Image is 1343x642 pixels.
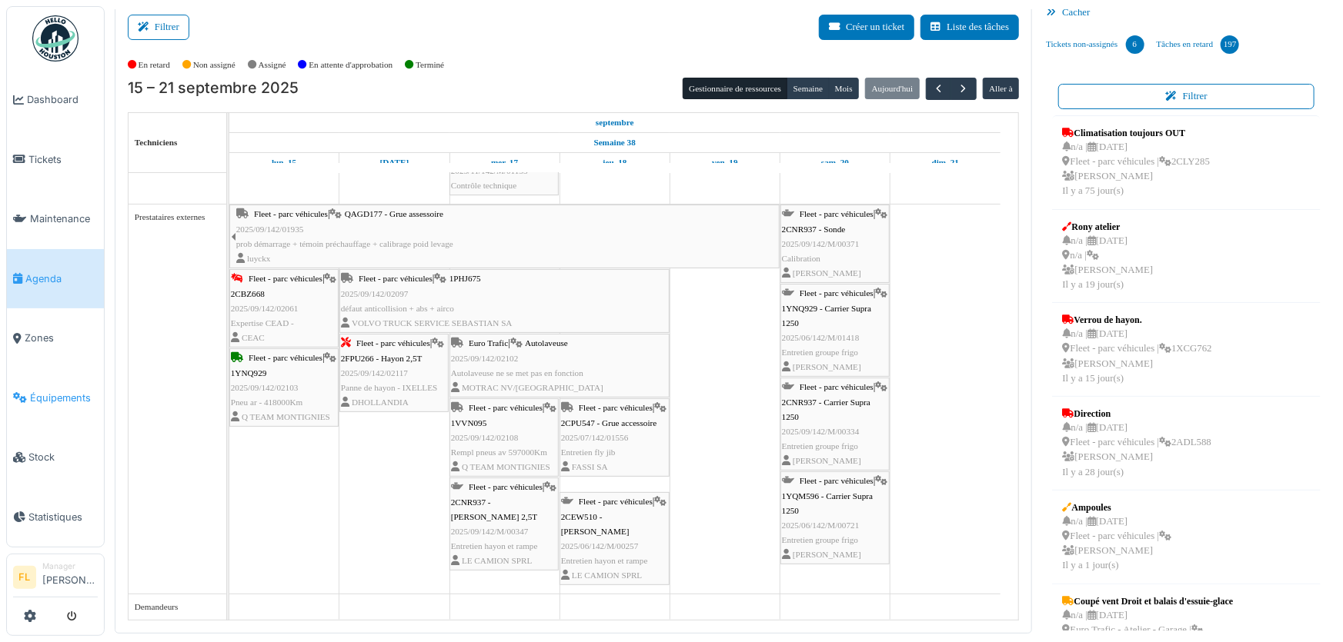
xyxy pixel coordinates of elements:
span: 2FPU266 - Hayon 2,5T [341,354,423,363]
button: Créer un ticket [819,15,914,40]
span: [PERSON_NAME] [793,362,861,371]
span: 2025/06/142/M/01418 [782,333,860,342]
span: Techniciens [135,138,178,147]
span: Panne de hayon - IXELLES [341,383,438,392]
div: n/a | [DATE] Fleet - parc véhicules | 2ADL588 [PERSON_NAME] Il y a 28 jour(s) [1062,421,1211,480]
span: 2CBZ668 [231,289,265,298]
span: 2025/07/142/01556 [561,433,629,442]
button: Précédent [926,78,951,100]
span: 2CNR937 - Sonde [782,225,846,234]
span: 2025/09/142/02117 [341,368,408,378]
a: 15 septembre 2025 [592,113,638,132]
h2: 15 – 21 septembre 2025 [128,79,299,98]
span: Entretien fly jib [561,447,616,457]
span: Fleet - parc véhicules [800,209,874,218]
span: Maintenance [30,211,98,226]
button: Mois [829,78,860,99]
div: | [782,207,888,281]
span: Entretien groupe frigo [782,535,858,544]
button: Liste des tâches [920,15,1019,40]
span: 1YNQ929 - Carrier Supra 1250 [782,304,872,328]
button: Gestionnaire de ressources [683,78,787,99]
span: défaut anticollision + abs + airco [341,304,454,313]
span: Autolaveuse [525,338,568,348]
span: 2CNR937 - Carrier Supra 1250 [782,398,870,421]
span: QAGD177 - Grue assessoire [345,209,443,218]
button: Filtrer [128,15,189,40]
a: Dashboard [7,70,104,130]
span: Euro Trafic [469,338,508,348]
div: Direction [1062,407,1211,421]
div: | [231,271,337,345]
span: Zones [25,331,98,345]
span: LE CAMION SPRL [462,556,532,565]
a: Ampoules n/a |[DATE] Fleet - parc véhicules | [PERSON_NAME]Il y a 1 jour(s) [1058,497,1175,577]
span: Fleet - parc véhicules [469,482,543,491]
div: Coupé vent Droit et balais d'essuie-glace [1062,594,1233,608]
a: Tickets [7,130,104,190]
span: CEAC [242,333,265,342]
label: Terminé [416,58,444,72]
span: 2025/09/142/M/00334 [782,427,860,436]
a: 18 septembre 2025 [599,153,631,172]
div: Climatisation toujours OUT [1062,126,1209,140]
span: Expertise CEAD - [231,318,294,328]
span: 2CNR937 - [PERSON_NAME] 2,5T [451,497,538,521]
li: FL [13,566,36,589]
a: FL Manager[PERSON_NAME] [13,561,98,597]
div: | [341,271,668,331]
a: Statistiques [7,487,104,547]
span: 1YQM596 - Carrier Supra 1250 [782,491,873,515]
img: Badge_color-CXgf-gQk.svg [32,15,79,62]
span: [PERSON_NAME] [793,550,861,559]
button: Filtrer [1058,84,1315,109]
span: Calibration [782,254,820,263]
span: MOTRAC NV/[GEOGRAPHIC_DATA] [462,383,603,392]
span: Fleet - parc véhicules [254,209,328,218]
span: 2025/09/142/02108 [451,433,519,442]
a: Équipements [7,368,104,428]
span: Fleet - parc véhicules [800,382,874,391]
span: Équipements [30,391,98,405]
div: Manager [42,561,98,572]
span: 2025/09/142/M/00371 [782,239,860,248]
span: Statistiques [28,510,98,524]
div: | [451,336,668,395]
span: Fleet - parc véhicules [800,288,874,298]
a: 17 septembre 2025 [487,153,522,172]
div: | [561,401,668,474]
a: 16 septembre 2025 [376,153,413,172]
a: Direction n/a |[DATE] Fleet - parc véhicules |2ADL588 [PERSON_NAME]Il y a 28 jour(s) [1058,403,1214,484]
div: | [231,351,337,424]
span: 2025/09/142/M/00347 [451,527,529,536]
span: Fleet - parc véhicules [469,403,543,412]
div: Ampoules [1062,501,1171,514]
span: 2025/09/142/02061 [231,304,299,313]
div: | [782,380,888,468]
span: Pneu ar - 418000Km [231,398,303,407]
span: Tickets [28,152,98,167]
span: 2025/09/142/02102 [451,354,519,363]
div: Prestataires externes [135,211,220,224]
span: Fleet - parc véhicules [359,274,433,283]
span: 2025/09/142/02103 [231,383,299,392]
div: Demandeurs [135,600,220,614]
span: 2025/11/142/M/01153 [451,166,528,175]
div: n/a | [DATE] Fleet - parc véhicules | 2CLY285 [PERSON_NAME] Il y a 75 jour(s) [1062,140,1209,199]
span: 2025/09/142/01935 [236,225,304,234]
div: | [341,336,447,410]
div: n/a | [DATE] Fleet - parc véhicules | 1XCG762 [PERSON_NAME] Il y a 15 jour(s) [1062,327,1211,386]
span: Agenda [25,271,98,286]
span: [PERSON_NAME] [793,456,861,465]
span: 1YNQ929 [231,368,267,378]
div: | [782,474,888,562]
span: Dashboard [27,92,98,107]
button: Aller à [983,78,1019,99]
a: Zones [7,308,104,368]
div: 197 [1221,35,1239,54]
span: VOLVO TRUCK SERVICE SEBASTIAN SA [352,318,513,328]
a: Tâches en retard [1151,24,1246,65]
span: Fleet - parc véhicules [800,476,874,485]
a: 19 septembre 2025 [708,153,742,172]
